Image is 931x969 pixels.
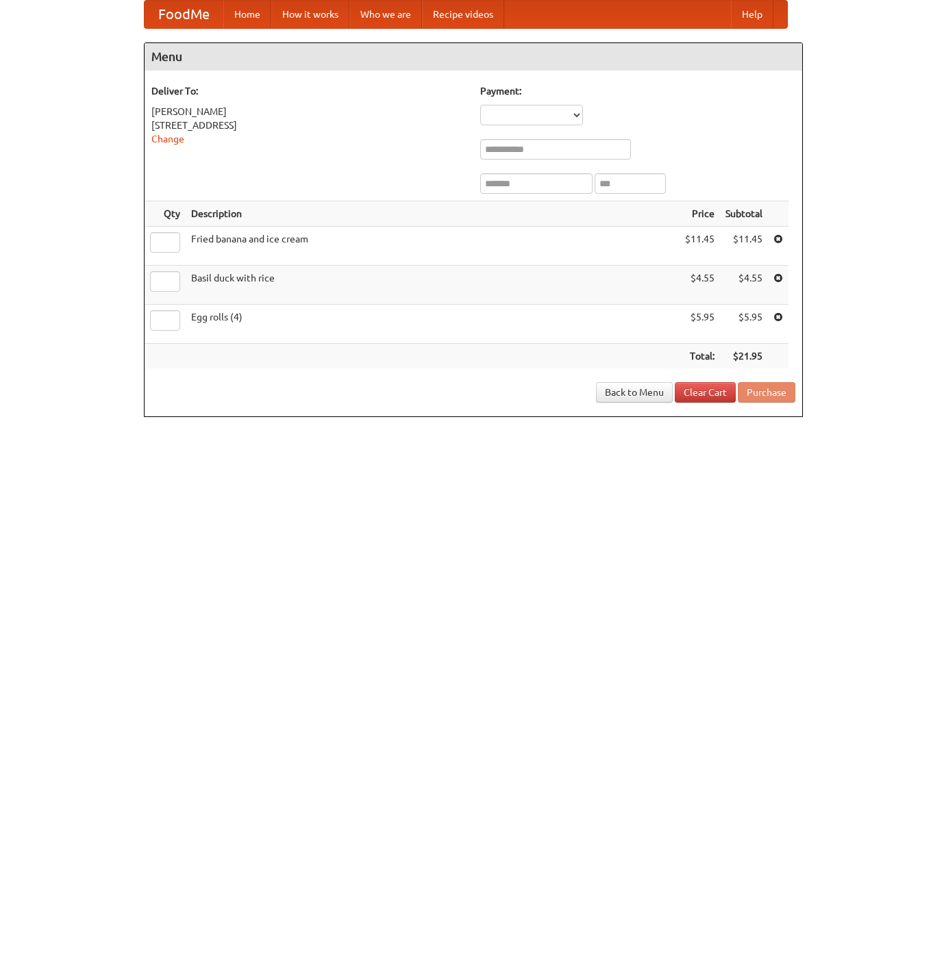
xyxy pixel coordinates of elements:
a: FoodMe [145,1,223,28]
th: Qty [145,201,186,227]
td: $4.55 [720,266,768,305]
th: Price [680,201,720,227]
a: How it works [271,1,349,28]
h4: Menu [145,43,802,71]
a: Clear Cart [675,382,736,403]
td: $4.55 [680,266,720,305]
td: Basil duck with rice [186,266,680,305]
h5: Deliver To: [151,84,467,98]
th: Subtotal [720,201,768,227]
th: Total: [680,344,720,369]
div: [PERSON_NAME] [151,105,467,118]
td: Egg rolls (4) [186,305,680,344]
a: Recipe videos [422,1,504,28]
h5: Payment: [480,84,795,98]
td: Fried banana and ice cream [186,227,680,266]
button: Purchase [738,382,795,403]
a: Home [223,1,271,28]
td: $5.95 [720,305,768,344]
th: Description [186,201,680,227]
th: $21.95 [720,344,768,369]
a: Back to Menu [596,382,673,403]
td: $5.95 [680,305,720,344]
a: Help [731,1,773,28]
td: $11.45 [680,227,720,266]
td: $11.45 [720,227,768,266]
a: Who we are [349,1,422,28]
a: Change [151,134,184,144]
div: [STREET_ADDRESS] [151,118,467,132]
